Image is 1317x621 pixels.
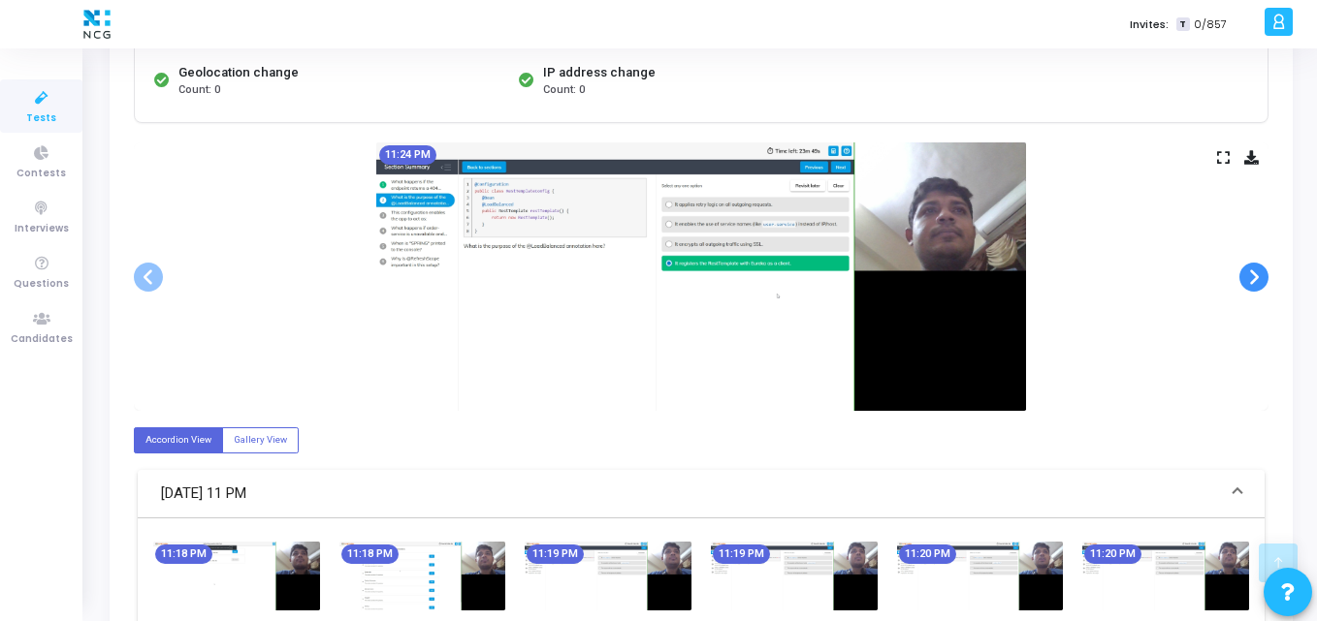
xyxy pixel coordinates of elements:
[178,63,299,82] div: Geolocation change
[155,544,212,564] mat-chip: 11:18 PM
[527,544,584,564] mat-chip: 11:19 PM
[14,276,69,293] span: Questions
[138,470,1265,518] mat-expansion-panel-header: [DATE] 11 PM
[711,542,878,610] img: screenshot-1758563396688.jpeg
[178,82,220,99] span: Count: 0
[543,82,585,99] span: Count: 0
[376,142,1026,411] img: screenshot-1758563696735.jpeg
[161,482,1218,505] mat-panel-title: [DATE] 11 PM
[79,5,115,44] img: logo
[26,110,56,127] span: Tests
[525,542,691,610] img: screenshot-1758563366723.jpeg
[1194,16,1227,33] span: 0/857
[1176,17,1189,32] span: T
[899,544,956,564] mat-chip: 11:20 PM
[339,542,506,610] img: screenshot-1758563336757.jpeg
[11,331,73,348] span: Candidates
[134,427,223,453] label: Accordion View
[153,542,320,610] img: screenshot-1758563306395.jpeg
[341,544,399,564] mat-chip: 11:18 PM
[379,145,436,165] mat-chip: 11:24 PM
[222,427,299,453] label: Gallery View
[1082,542,1249,610] img: screenshot-1758563456756.jpeg
[713,544,770,564] mat-chip: 11:19 PM
[1130,16,1169,33] label: Invites:
[897,542,1064,610] img: screenshot-1758563426756.jpeg
[1084,544,1141,564] mat-chip: 11:20 PM
[15,221,69,237] span: Interviews
[543,63,656,82] div: IP address change
[16,166,66,182] span: Contests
